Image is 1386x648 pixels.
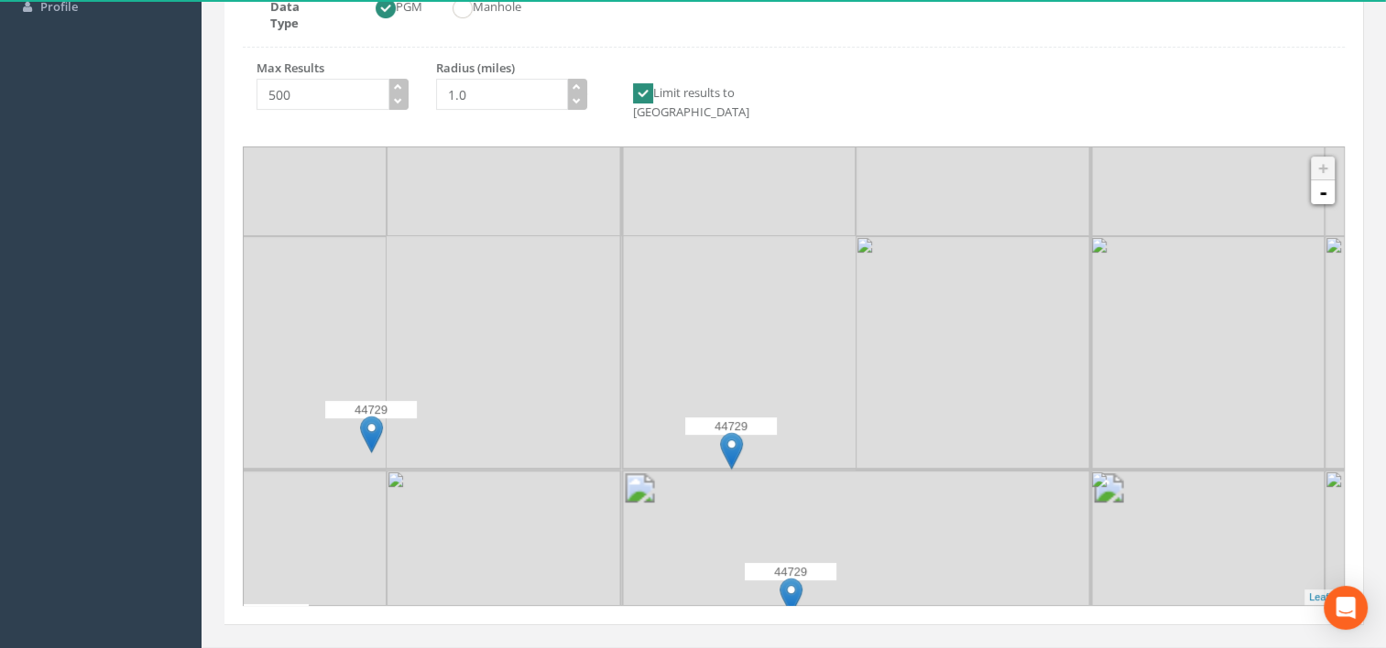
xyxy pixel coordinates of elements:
[780,578,802,615] img: marker-icon.png
[1311,157,1335,180] a: +
[256,59,409,77] p: Max Results
[685,417,777,436] p: 44729
[720,432,743,470] img: marker-icon.png
[1324,586,1368,630] div: Open Intercom Messenger
[360,416,383,453] img: marker-icon.png
[1309,591,1339,602] a: Leaflet
[615,83,767,121] label: Limit results to [GEOGRAPHIC_DATA]
[436,59,588,77] p: Radius (miles)
[217,604,309,622] p: 44729
[1311,180,1335,204] a: -
[325,401,417,419] p: 44729
[745,563,836,581] p: 44729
